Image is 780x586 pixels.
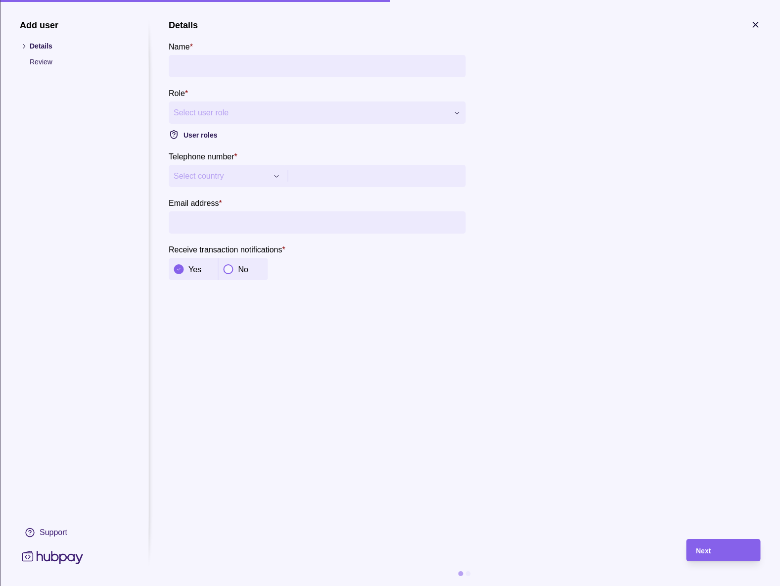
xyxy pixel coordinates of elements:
h1: Details [169,20,198,31]
button: Next [686,539,760,561]
p: Email address [169,199,219,207]
input: Name [174,55,460,77]
label: Name [169,41,193,52]
input: Telephone number [296,165,460,187]
p: Role [169,89,185,98]
p: Review [30,56,129,67]
span: Next [696,547,711,555]
div: Support [40,527,67,538]
span: User roles [184,131,217,139]
label: Role [169,87,188,99]
a: Support [20,522,129,543]
input: Email address [174,211,460,234]
p: Telephone number [169,152,234,161]
h1: Add user [20,20,129,31]
label: Email address [169,197,222,209]
button: User roles [169,129,465,141]
label: Receive transaction notifications [169,244,285,255]
p: No [238,265,248,274]
p: Yes [188,265,201,274]
p: Details [30,41,129,51]
p: Name [169,43,190,51]
p: Receive transaction notifications [169,245,282,254]
label: Telephone number [169,150,237,162]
